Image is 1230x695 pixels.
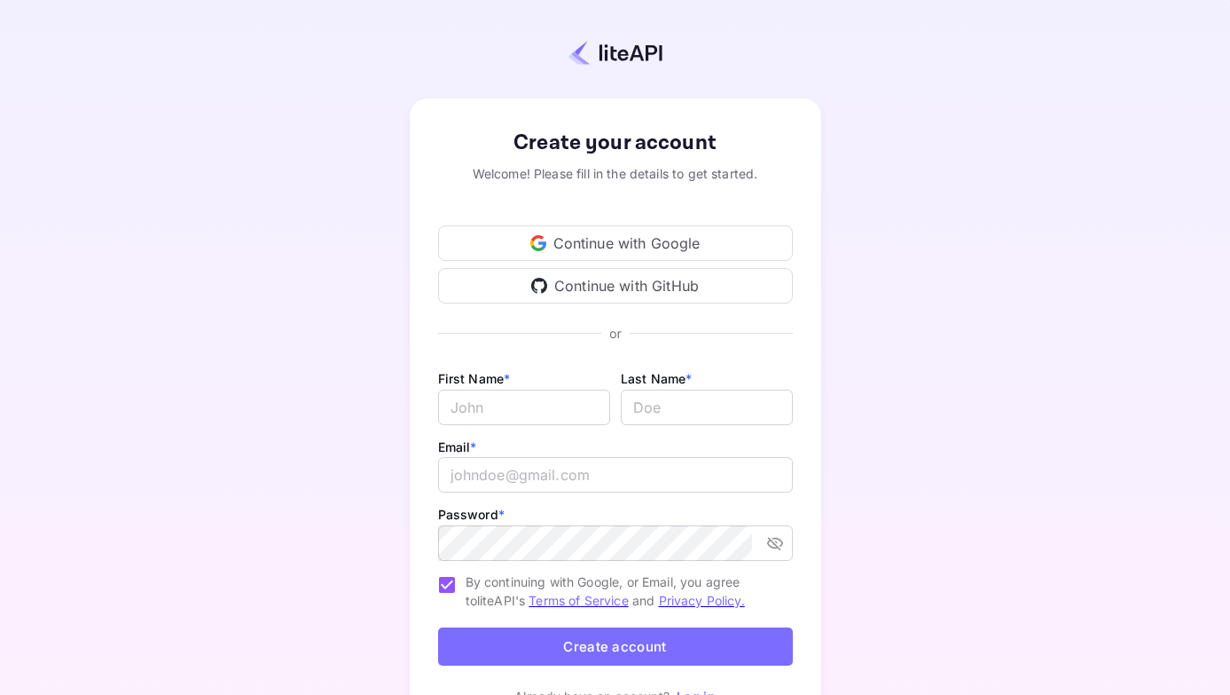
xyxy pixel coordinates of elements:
button: Create account [438,628,793,666]
div: Welcome! Please fill in the details to get started. [438,164,793,183]
label: First Name [438,371,511,386]
div: Continue with GitHub [438,268,793,304]
label: Last Name [621,371,693,386]
label: Email [438,439,477,454]
a: Terms of Service [529,593,628,608]
a: Privacy Policy. [659,593,745,608]
input: johndoe@gmail.com [438,457,793,493]
div: Create your account [438,127,793,159]
label: Password [438,507,505,522]
span: By continuing with Google, or Email, you agree to liteAPI's and [466,573,779,610]
img: liteapi [568,40,662,66]
input: John [438,390,610,425]
input: Doe [621,390,793,425]
button: toggle password visibility [759,527,791,559]
div: Continue with Google [438,225,793,261]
